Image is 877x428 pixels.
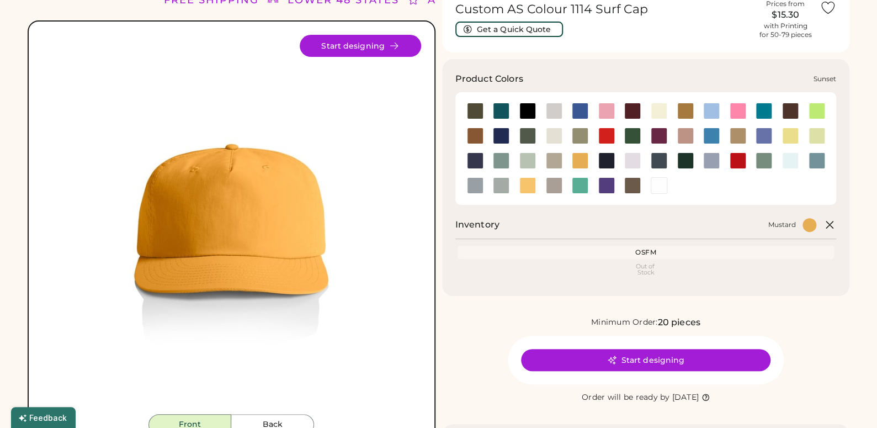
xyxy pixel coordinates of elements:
div: with Printing for 50-79 pieces [759,22,812,39]
h3: Product Colors [455,72,523,86]
div: OSFM [460,248,832,257]
h2: Inventory [455,218,499,231]
div: $15.30 [758,8,813,22]
h1: Custom AS Colour 1114 Surf Cap [455,2,752,17]
button: Get a Quick Quote [455,22,563,37]
button: Start designing [300,35,421,57]
div: 20 pieces [657,316,700,329]
div: 1114 Style Image [42,35,421,414]
div: Order will be ready by [582,392,670,403]
iframe: Front Chat [825,378,872,426]
img: 1114 - Mustard Front Image [42,35,421,414]
div: Out of Stock [460,263,832,276]
div: Mustard [768,220,796,229]
div: Minimum Order: [591,317,658,328]
div: Sunset [814,75,836,83]
button: Start designing [521,349,770,371]
div: [DATE] [672,392,699,403]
